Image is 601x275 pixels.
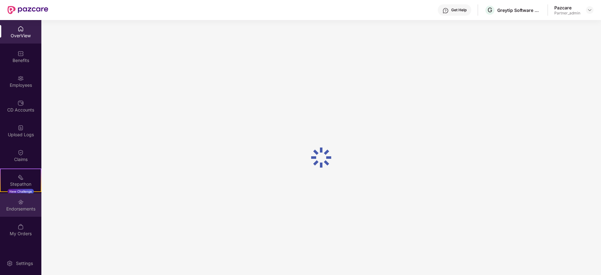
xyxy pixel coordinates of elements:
[18,149,24,156] img: svg+xml;base64,PHN2ZyBpZD0iQ2xhaW0iIHhtbG5zPSJodHRwOi8vd3d3LnczLm9yZy8yMDAwL3N2ZyIgd2lkdGg9IjIwIi...
[8,6,48,14] img: New Pazcare Logo
[451,8,467,13] div: Get Help
[18,224,24,230] img: svg+xml;base64,PHN2ZyBpZD0iTXlfT3JkZXJzIiBkYXRhLW5hbWU9Ik15IE9yZGVycyIgeG1sbnM9Imh0dHA6Ly93d3cudz...
[18,199,24,205] img: svg+xml;base64,PHN2ZyBpZD0iRW5kb3JzZW1lbnRzIiB4bWxucz0iaHR0cDovL3d3dy53My5vcmcvMjAwMC9zdmciIHdpZH...
[587,8,592,13] img: svg+xml;base64,PHN2ZyBpZD0iRHJvcGRvd24tMzJ4MzIiIHhtbG5zPSJodHRwOi8vd3d3LnczLm9yZy8yMDAwL3N2ZyIgd2...
[7,260,13,267] img: svg+xml;base64,PHN2ZyBpZD0iU2V0dGluZy0yMHgyMCIgeG1sbnM9Imh0dHA6Ly93d3cudzMub3JnLzIwMDAvc3ZnIiB3aW...
[18,75,24,81] img: svg+xml;base64,PHN2ZyBpZD0iRW1wbG95ZWVzIiB4bWxucz0iaHR0cDovL3d3dy53My5vcmcvMjAwMC9zdmciIHdpZHRoPS...
[18,174,24,180] img: svg+xml;base64,PHN2ZyB4bWxucz0iaHR0cDovL3d3dy53My5vcmcvMjAwMC9zdmciIHdpZHRoPSIyMSIgaGVpZ2h0PSIyMC...
[497,7,541,13] div: Greytip Software Private Limited
[442,8,449,14] img: svg+xml;base64,PHN2ZyBpZD0iSGVscC0zMngzMiIgeG1sbnM9Imh0dHA6Ly93d3cudzMub3JnLzIwMDAvc3ZnIiB3aWR0aD...
[18,50,24,57] img: svg+xml;base64,PHN2ZyBpZD0iQmVuZWZpdHMiIHhtbG5zPSJodHRwOi8vd3d3LnczLm9yZy8yMDAwL3N2ZyIgd2lkdGg9Ij...
[18,26,24,32] img: svg+xml;base64,PHN2ZyBpZD0iSG9tZSIgeG1sbnM9Imh0dHA6Ly93d3cudzMub3JnLzIwMDAvc3ZnIiB3aWR0aD0iMjAiIG...
[14,260,35,267] div: Settings
[554,11,580,16] div: Partner_admin
[18,100,24,106] img: svg+xml;base64,PHN2ZyBpZD0iQ0RfQWNjb3VudHMiIGRhdGEtbmFtZT0iQ0QgQWNjb3VudHMiIHhtbG5zPSJodHRwOi8vd3...
[8,189,34,194] div: New Challenge
[18,125,24,131] img: svg+xml;base64,PHN2ZyBpZD0iVXBsb2FkX0xvZ3MiIGRhdGEtbmFtZT0iVXBsb2FkIExvZ3MiIHhtbG5zPSJodHRwOi8vd3...
[554,5,580,11] div: Pazcare
[488,6,492,14] span: G
[1,181,41,187] div: Stepathon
